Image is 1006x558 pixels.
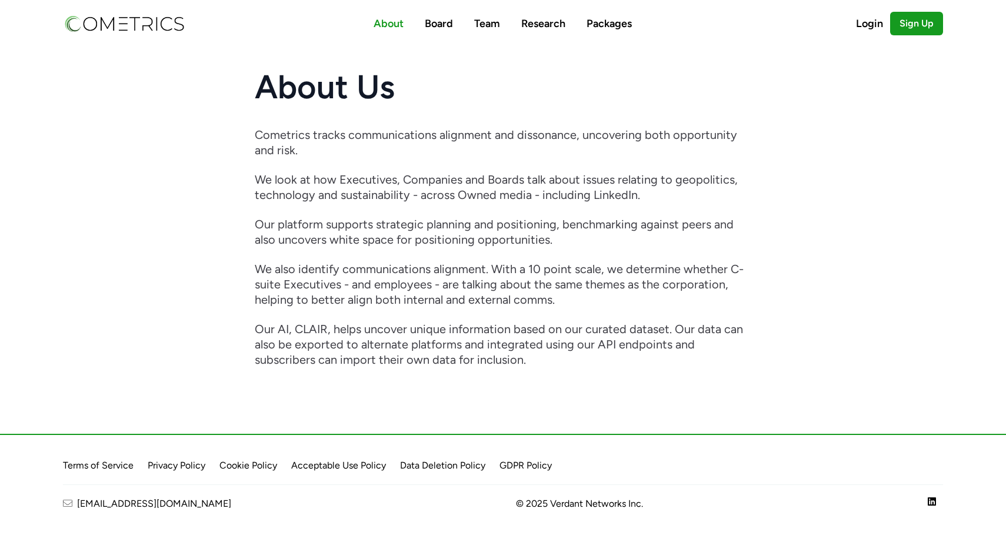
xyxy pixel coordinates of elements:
[587,17,632,30] a: Packages
[499,460,552,471] a: GDPR Policy
[148,460,205,471] a: Privacy Policy
[219,460,277,471] a: Cookie Policy
[291,460,386,471] a: Acceptable Use Policy
[474,17,500,30] a: Team
[255,172,752,202] p: We look at how Executives, Companies and Boards talk about issues relating to geopolitics, techno...
[255,261,752,307] p: We also identify communications alignment. With a 10 point scale, we determine whether C-suite Ex...
[63,497,231,511] a: [EMAIL_ADDRESS][DOMAIN_NAME]
[521,17,565,30] a: Research
[63,14,185,34] img: Cometrics
[255,127,752,158] p: Cometrics tracks communications alignment and dissonance, uncovering both opportunity and risk.
[856,15,890,32] a: Login
[425,17,453,30] a: Board
[255,71,752,104] h1: About Us
[255,321,752,367] p: Our AI, CLAIR, helps uncover unique information based on our curated dataset. Our data can also b...
[374,17,404,30] a: About
[928,497,936,511] a: Visit our company LinkedIn page
[255,217,752,247] p: Our platform supports strategic planning and positioning, benchmarking against peers and also unc...
[400,460,485,471] a: Data Deletion Policy
[516,497,643,511] span: © 2025 Verdant Networks Inc.
[890,12,943,35] a: Sign Up
[63,460,134,471] a: Terms of Service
